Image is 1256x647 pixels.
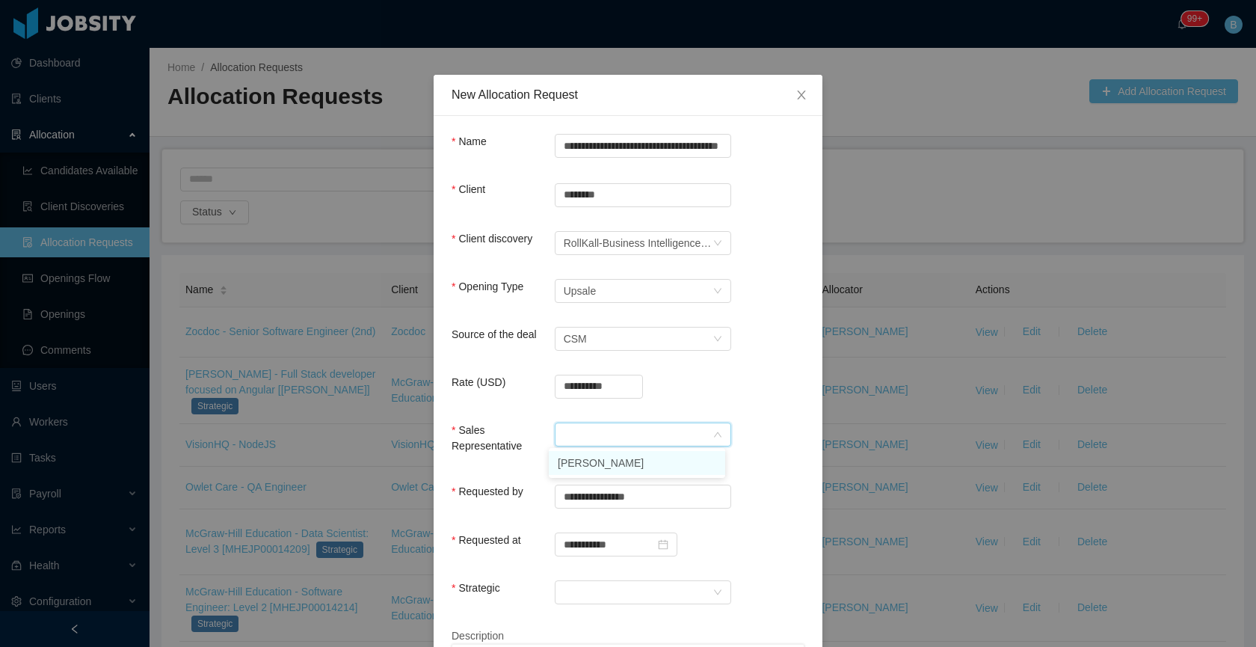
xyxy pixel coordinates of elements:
[452,233,532,245] label: Client discovery
[452,87,804,103] div: New Allocation Request
[713,430,722,441] i: icon: down
[452,630,504,642] span: Description
[781,75,822,117] button: Close
[452,280,523,292] label: Opening Type
[795,89,807,101] i: icon: close
[452,183,485,195] label: Client
[564,232,712,254] div: RollKall-Business Intelligence Engineer
[564,328,587,350] div: CSM
[713,286,722,297] i: icon: down
[452,376,505,388] label: Rate (USD)
[452,534,521,546] label: Requested at
[452,328,537,340] label: Source of the deal
[549,451,725,475] li: [PERSON_NAME]
[452,485,523,497] label: Requested by
[452,582,500,594] label: Strategic
[555,375,642,398] input: Rate (USD)
[713,334,722,345] i: icon: down
[564,280,597,302] div: Upsale
[555,134,731,158] input: Name
[713,588,722,598] i: icon: down
[452,135,487,147] label: Name
[452,424,522,452] label: Sales Representative
[658,539,668,550] i: icon: calendar
[713,239,722,249] i: icon: down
